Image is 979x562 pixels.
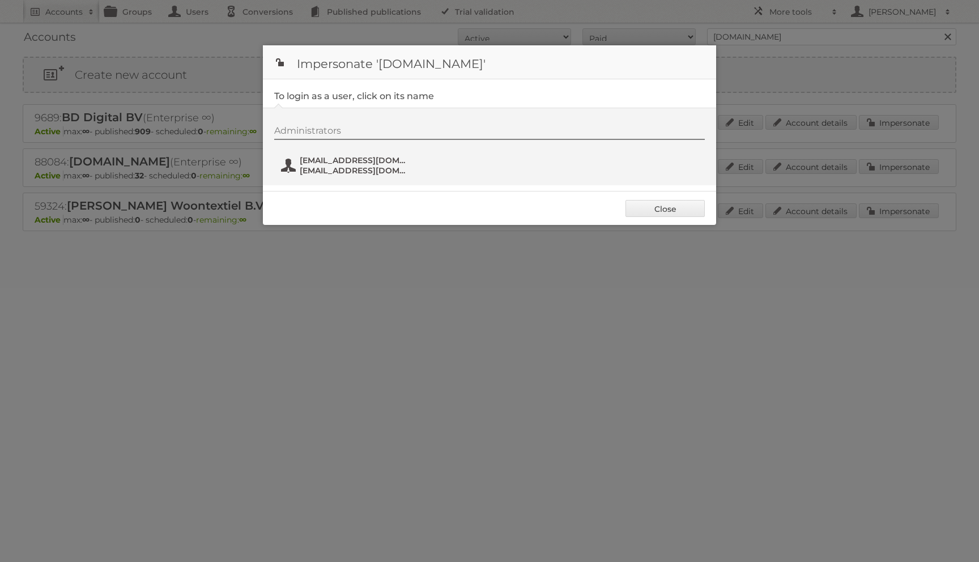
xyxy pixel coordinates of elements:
legend: To login as a user, click on its name [274,91,434,101]
button: [EMAIL_ADDRESS][DOMAIN_NAME] [EMAIL_ADDRESS][DOMAIN_NAME] [280,154,413,177]
h1: Impersonate '[DOMAIN_NAME]' [263,45,716,79]
a: Close [625,200,705,217]
span: [EMAIL_ADDRESS][DOMAIN_NAME] [300,155,410,165]
div: Administrators [274,125,705,140]
span: [EMAIL_ADDRESS][DOMAIN_NAME] [300,165,410,176]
